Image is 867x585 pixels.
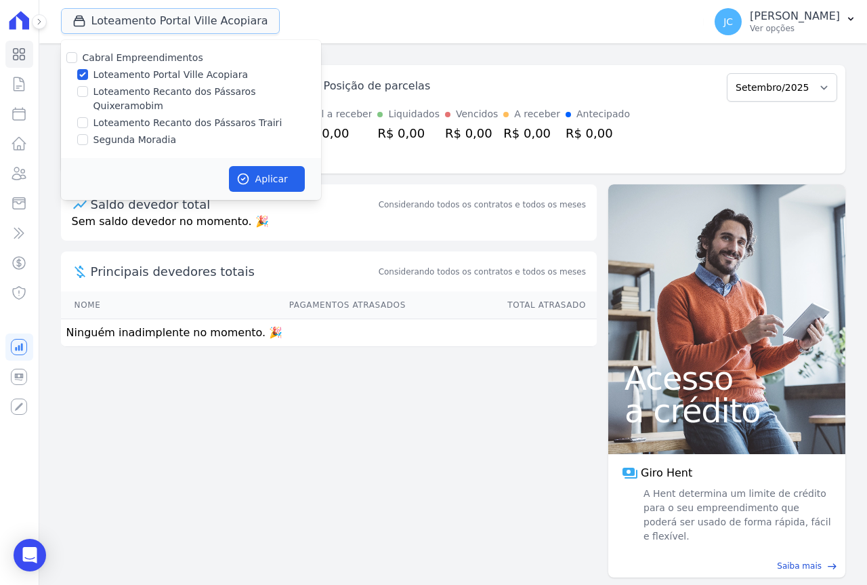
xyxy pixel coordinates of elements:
div: Total a receber [302,107,373,121]
p: Ver opções [750,23,840,34]
label: Loteamento Portal Ville Acopiara [93,68,248,82]
span: JC [723,17,733,26]
span: Acesso [625,362,829,395]
p: [PERSON_NAME] [750,9,840,23]
button: Loteamento Portal Ville Acopiara [61,8,280,34]
button: JC [PERSON_NAME] Ver opções [704,3,867,41]
div: R$ 0,00 [302,124,373,142]
div: Considerando todos os contratos e todos os meses [379,199,586,211]
label: Loteamento Recanto dos Pássaros Trairi [93,116,282,130]
th: Pagamentos Atrasados [156,291,406,319]
th: Total Atrasado [406,291,597,319]
span: Giro Hent [641,465,692,481]
th: Nome [61,291,156,319]
td: Ninguém inadimplente no momento. 🎉 [61,319,597,347]
p: Sem saldo devedor no momento. 🎉 [61,214,597,241]
label: Segunda Moradia [93,133,176,147]
a: Saiba mais east [616,560,837,572]
span: A Hent determina um limite de crédito para o seu empreendimento que poderá ser usado de forma ráp... [641,487,832,544]
label: Loteamento Recanto dos Pássaros Quixeramobim [93,85,321,113]
span: Considerando todos os contratos e todos os meses [379,266,586,278]
div: Posição de parcelas [324,78,431,94]
div: R$ 0,00 [377,124,440,142]
div: Antecipado [576,107,630,121]
label: Cabral Empreendimentos [83,52,203,63]
span: Principais devedores totais [91,262,376,281]
div: R$ 0,00 [503,124,560,142]
div: Liquidados [388,107,440,121]
div: Vencidos [456,107,498,121]
div: Saldo devedor total [91,195,376,214]
span: a crédito [625,395,829,427]
div: R$ 0,00 [566,124,630,142]
span: Saiba mais [777,560,822,572]
div: R$ 0,00 [445,124,498,142]
div: A receber [514,107,560,121]
div: Open Intercom Messenger [14,539,46,571]
span: east [827,561,837,571]
button: Aplicar [229,166,305,192]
